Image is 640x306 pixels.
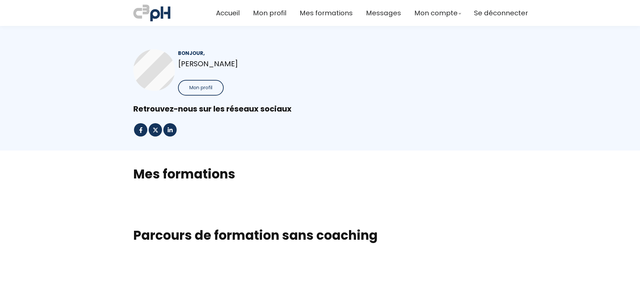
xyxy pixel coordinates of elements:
[414,8,458,19] span: Mon compte
[133,3,170,23] img: a70bc7685e0efc0bd0b04b3506828469.jpeg
[133,104,507,114] div: Retrouvez-nous sur les réseaux sociaux
[133,227,507,243] h1: Parcours de formation sans coaching
[253,8,286,19] a: Mon profil
[133,165,507,182] h2: Mes formations
[178,58,309,70] p: [PERSON_NAME]
[189,84,212,91] span: Mon profil
[366,8,401,19] a: Messages
[474,8,528,19] a: Se déconnecter
[300,8,353,19] a: Mes formations
[178,49,309,57] div: Bonjour,
[216,8,240,19] a: Accueil
[178,80,224,96] button: Mon profil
